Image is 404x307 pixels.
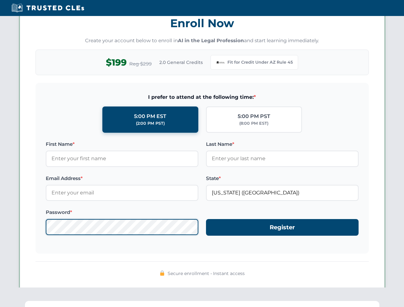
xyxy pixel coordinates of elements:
img: Arizona Bar [216,58,225,67]
label: State [206,175,359,182]
span: 2.0 General Credits [159,59,203,66]
img: 🔒 [160,271,165,276]
span: $199 [106,55,127,70]
span: Secure enrollment • Instant access [168,270,245,277]
div: 5:00 PM PST [238,112,270,121]
input: Enter your first name [46,151,198,167]
label: First Name [46,140,198,148]
div: (2:00 PM PST) [136,120,165,127]
input: Enter your email [46,185,198,201]
span: Reg $299 [129,60,152,68]
label: Email Address [46,175,198,182]
label: Last Name [206,140,359,148]
h3: Enroll Now [36,13,369,33]
input: Enter your last name [206,151,359,167]
span: Fit for Credit Under AZ Rule 45 [227,59,293,66]
div: 5:00 PM EST [134,112,166,121]
input: Arizona (AZ) [206,185,359,201]
div: (8:00 PM EST) [239,120,268,127]
strong: AI in the Legal Profession [178,37,244,43]
label: Password [46,209,198,216]
button: Register [206,219,359,236]
img: Trusted CLEs [10,3,86,13]
p: Create your account below to enroll in and start learning immediately. [36,37,369,44]
span: I prefer to attend at the following time: [46,93,359,101]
